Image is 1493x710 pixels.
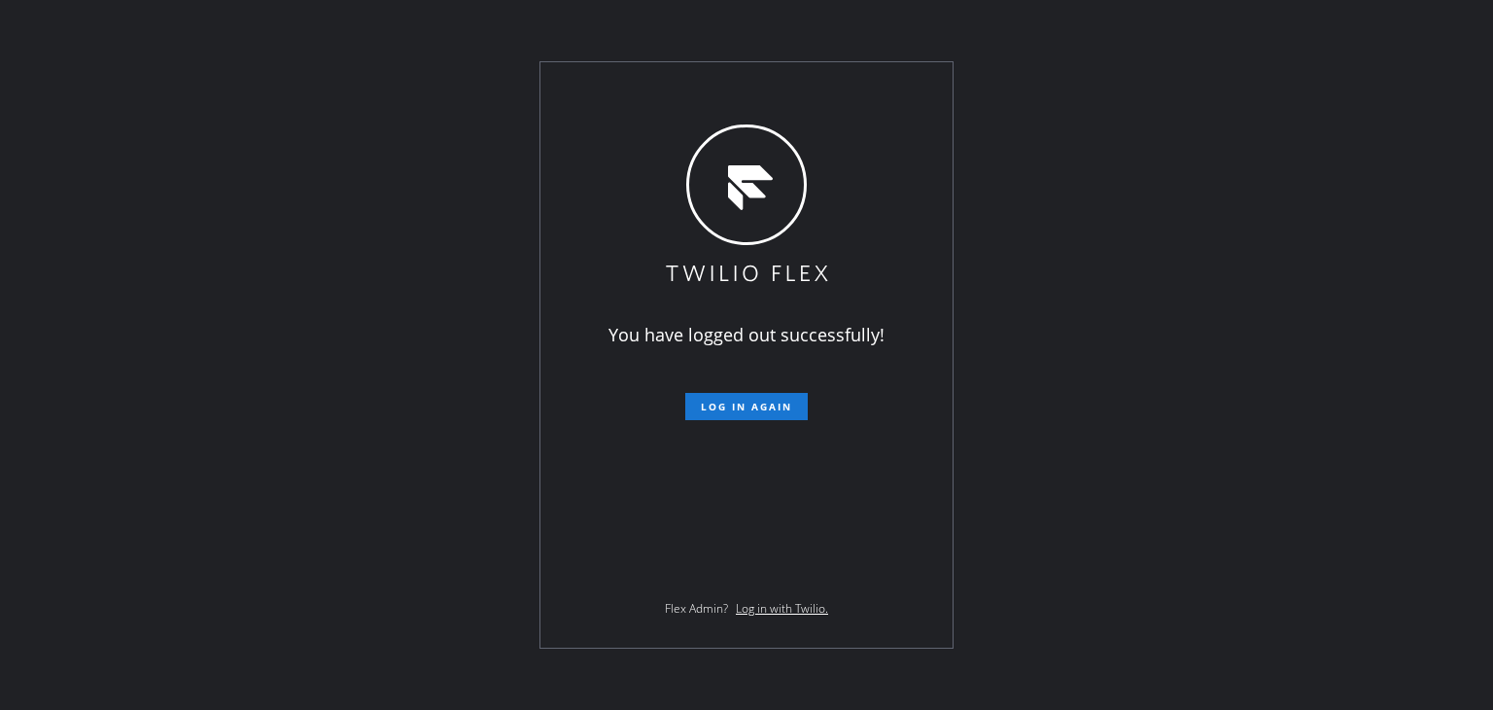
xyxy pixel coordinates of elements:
[701,400,792,413] span: Log in again
[685,393,808,420] button: Log in again
[665,600,728,617] span: Flex Admin?
[736,600,828,617] a: Log in with Twilio.
[608,323,885,346] span: You have logged out successfully!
